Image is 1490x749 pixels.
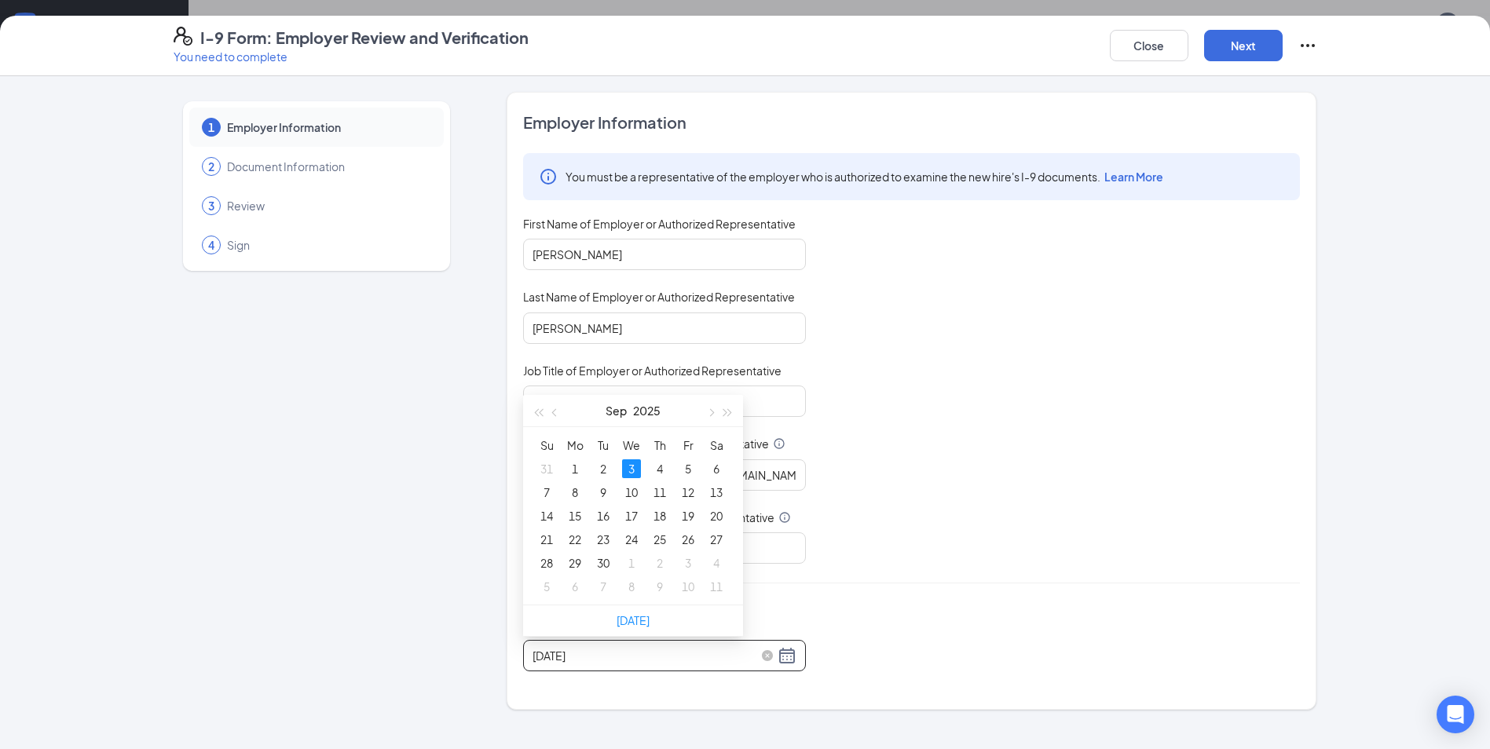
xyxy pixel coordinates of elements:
td: 2025-09-23 [589,528,617,551]
td: 2025-09-19 [674,504,702,528]
div: 17 [622,506,641,525]
td: 2025-10-03 [674,551,702,575]
td: 2025-10-01 [617,551,646,575]
span: 4 [208,237,214,253]
div: 10 [679,577,697,596]
div: 21 [537,530,556,549]
td: 2025-09-14 [533,504,561,528]
td: 2025-09-04 [646,457,674,480]
svg: Info [773,437,785,450]
div: 8 [566,483,584,502]
a: [DATE] [617,613,650,627]
div: 1 [622,554,641,572]
td: 2025-10-04 [702,551,730,575]
div: 1 [566,459,584,478]
div: 10 [622,483,641,502]
div: 15 [566,506,584,525]
div: 27 [707,530,726,549]
td: 2025-09-09 [589,480,617,504]
div: 3 [622,459,641,478]
svg: Info [778,511,791,524]
div: 6 [566,577,584,596]
span: close-circle [762,650,773,661]
th: We [617,433,646,457]
td: 2025-08-31 [533,457,561,480]
td: 2025-09-16 [589,504,617,528]
th: Sa [702,433,730,457]
td: 2025-09-26 [674,528,702,551]
h4: I-9 Form: Employer Review and Verification [200,27,529,49]
td: 2025-09-30 [589,551,617,575]
p: You need to complete [174,49,529,64]
div: 6 [707,459,726,478]
td: 2025-09-15 [561,504,589,528]
td: 2025-09-02 [589,457,617,480]
span: Review [227,198,428,214]
button: Close [1110,30,1188,61]
span: Employer Information [227,119,428,135]
input: Enter job title [523,385,806,417]
input: 09/03/2025 [533,647,774,664]
td: 2025-10-07 [589,575,617,598]
div: 14 [537,506,556,525]
div: 28 [537,554,556,572]
span: Last Name of Employer or Authorized Representative [523,289,795,305]
div: 12 [679,483,697,502]
div: 25 [650,530,669,549]
td: 2025-09-07 [533,480,561,504]
th: Mo [561,433,589,457]
td: 2025-09-08 [561,480,589,504]
div: 16 [594,506,613,525]
div: 13 [707,483,726,502]
div: 7 [537,483,556,502]
div: 31 [537,459,556,478]
input: Enter your last name [523,312,806,344]
th: Fr [674,433,702,457]
span: First Name of Employer or Authorized Representative [523,216,796,232]
td: 2025-09-06 [702,457,730,480]
div: 26 [679,530,697,549]
td: 2025-09-10 [617,480,646,504]
div: 4 [707,554,726,572]
div: 30 [594,554,613,572]
div: 19 [679,506,697,525]
div: 8 [622,577,641,596]
div: 5 [537,577,556,596]
th: Th [646,433,674,457]
span: Document Information [227,159,428,174]
span: 3 [208,198,214,214]
span: Learn More [1104,170,1163,184]
button: 2025 [633,395,661,426]
svg: FormI9EVerifyIcon [174,27,192,46]
svg: Ellipses [1298,36,1317,55]
td: 2025-09-13 [702,480,730,504]
td: 2025-10-02 [646,551,674,575]
div: Open Intercom Messenger [1437,696,1474,733]
svg: Info [539,167,558,186]
div: 11 [650,483,669,502]
div: 18 [650,506,669,525]
th: Tu [589,433,617,457]
td: 2025-10-10 [674,575,702,598]
td: 2025-09-20 [702,504,730,528]
span: 2 [208,159,214,174]
td: 2025-10-11 [702,575,730,598]
input: Enter your first name [523,239,806,270]
td: 2025-09-25 [646,528,674,551]
td: 2025-09-29 [561,551,589,575]
div: 24 [622,530,641,549]
td: 2025-09-24 [617,528,646,551]
td: 2025-09-28 [533,551,561,575]
div: 7 [594,577,613,596]
td: 2025-09-22 [561,528,589,551]
td: 2025-10-05 [533,575,561,598]
td: 2025-09-21 [533,528,561,551]
button: Sep [606,395,627,426]
div: 9 [650,577,669,596]
div: 11 [707,577,726,596]
th: Su [533,433,561,457]
td: 2025-09-01 [561,457,589,480]
div: 20 [707,506,726,525]
td: 2025-09-18 [646,504,674,528]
